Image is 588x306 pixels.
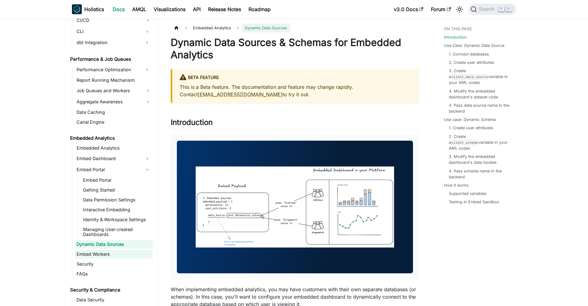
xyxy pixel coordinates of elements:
[180,74,412,82] div: BETA FEATURE
[75,260,153,268] a: Security
[150,4,189,14] a: Visualizations
[444,117,496,122] a: Use case: Dynamic Schema
[449,154,510,165] a: 3. Modify the embedded dashboard's data models
[75,15,153,25] a: CI/CD
[242,23,290,32] span: Dynamic Data Sources
[75,270,153,278] a: FAQs
[180,83,412,98] p: This is a Beta feature. The documentation and feature may change rapidly. Contact to try it out.
[128,4,150,14] a: AMQL
[81,176,153,184] a: Embed Portal
[449,88,510,100] a: 4. Modify the embedded dashboard's dataset code
[72,4,104,14] a: HolisticsHolistics
[75,165,142,175] a: Embed Portal
[449,191,486,196] a: Supported variables
[449,51,489,57] a: 1. Connect databases
[498,6,504,12] kbd: ⌘
[75,65,142,75] a: Performance Optimization
[75,118,153,126] a: Canal Engine
[142,38,153,48] button: Expand sidebar category 'dbt Integration'
[75,27,142,36] a: CLI
[81,205,153,214] a: Interactive Embedding
[75,250,153,258] a: Embed Workers
[109,4,128,14] a: Docs
[390,4,427,14] a: v3.0 Docs
[68,286,153,294] a: Security & Compliance
[142,154,153,163] button: Expand sidebar category 'Embed Dashboard'
[81,225,153,239] a: Managing User-created Dashboards
[444,34,467,40] a: Introduction
[75,154,142,163] a: Embed Dashboard
[449,199,499,205] a: Testing in Embed Sandbox
[75,240,153,249] a: Dynamic Data Sources
[66,19,158,306] nav: Docs sidebar
[75,38,142,48] a: dbt Integration
[68,55,153,64] a: Performance & Job Queues
[81,196,153,204] a: Data Permission Settings
[451,140,479,145] code: client_schema
[427,4,455,14] a: Forum
[449,102,510,114] a: 4. Pass data source name in the backend
[468,4,516,15] button: Search (Command+K)
[449,60,494,65] a: 2. Create user attributes
[449,125,493,131] a: 1. Create user attributes
[75,108,153,117] a: Data Caching
[171,23,419,32] nav: Breadcrumbs
[245,4,274,14] a: Roadmap
[171,36,419,61] h1: Dynamic Data Sources & Schemas for Embedded Analytics
[171,118,419,130] h2: Introduction
[68,134,153,143] a: Embedded Analytics
[455,4,465,14] button: Switch between dark and light mode (currently light mode)
[177,141,413,273] img: dynamic data source embed
[444,182,469,188] a: How it works
[81,186,153,194] a: Getting Started
[81,215,153,224] a: Identity & Workspace Settings
[75,86,153,96] a: Job Queues and Workers
[189,4,204,14] a: API
[204,4,245,14] a: Release Notes
[75,296,153,304] a: Data Security
[75,144,153,152] a: Embedded Analytics
[451,74,489,80] code: client_data_source
[449,168,510,180] a: 4. Pass schema name in the backend
[449,68,510,86] a: 3. Create aclient_data_sourcevariable in your AML codes
[198,91,282,97] a: [EMAIL_ADDRESS][DOMAIN_NAME]
[449,134,510,151] a: 2. Create aclient_schemavariable in your AML codes
[142,65,153,75] button: Expand sidebar category 'Performance Optimization'
[142,165,153,175] button: Collapse sidebar category 'Embed Portal'
[75,97,153,107] a: Aggregate Awareness
[84,6,104,13] b: Holistics
[142,27,153,36] button: Expand sidebar category 'CLI'
[477,6,498,12] span: Search
[72,4,82,14] img: Holistics
[444,43,504,48] a: Use Case: Dynamic Data Source
[506,6,512,12] kbd: K
[190,23,234,32] span: Embedded Analytics
[75,76,153,85] a: Report Running Mechanism
[171,23,182,32] a: Home page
